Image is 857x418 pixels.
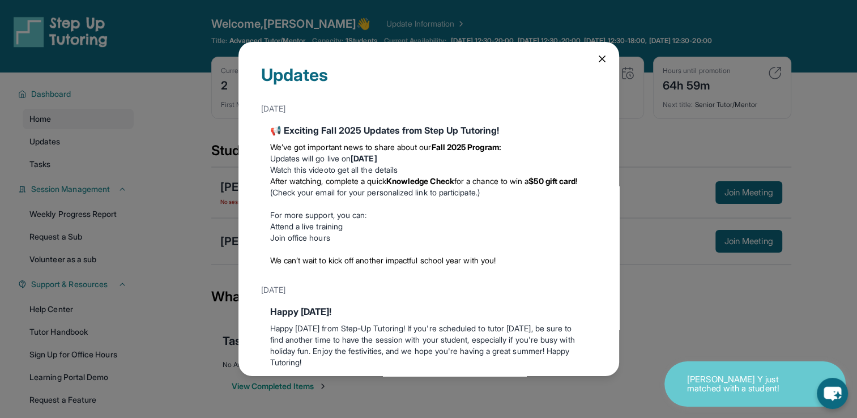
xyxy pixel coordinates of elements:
strong: [DATE] [351,153,377,163]
p: [PERSON_NAME] Y just matched with a student! [687,375,800,394]
strong: $50 gift card [528,176,575,186]
p: Happy [DATE] from Step-Up Tutoring! If you're scheduled to tutor [DATE], be sure to find another ... [270,323,587,368]
span: ! [575,176,577,186]
p: For more support, you can: [270,210,587,221]
li: (Check your email for your personalized link to participate.) [270,176,587,198]
span: After watching, complete a quick [270,176,386,186]
a: Attend a live training [270,221,343,231]
div: Happy [DATE]! [270,305,587,318]
div: [DATE] [261,280,596,300]
div: [DATE] [261,99,596,119]
strong: Fall 2025 Program: [432,142,501,152]
a: Watch this video [270,165,329,174]
span: We can’t wait to kick off another impactful school year with you! [270,255,496,265]
span: for a chance to win a [454,176,528,186]
span: We’ve got important news to share about our [270,142,432,152]
strong: Knowledge Check [386,176,454,186]
a: Join office hours [270,233,330,242]
div: Updates [261,65,596,99]
button: chat-button [817,378,848,409]
li: Updates will go live on [270,153,587,164]
li: to get all the details [270,164,587,176]
div: 📢 Exciting Fall 2025 Updates from Step Up Tutoring! [270,123,587,137]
